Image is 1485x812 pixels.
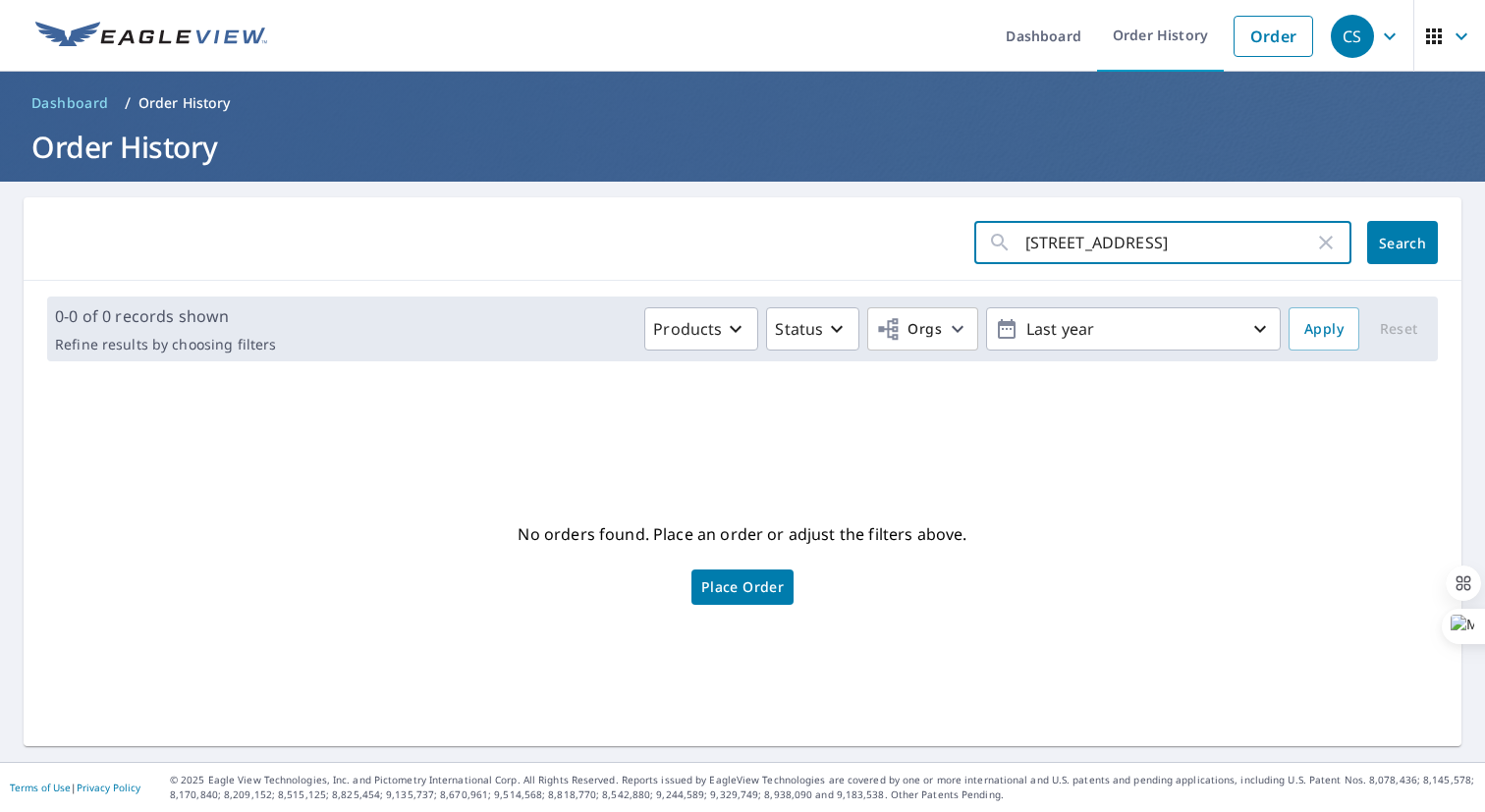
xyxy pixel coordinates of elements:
[24,127,1461,167] h1: Order History
[1018,312,1248,347] p: Last year
[653,317,722,341] p: Products
[10,781,71,794] a: Terms of Use
[1304,317,1344,342] span: Apply
[644,307,758,351] button: Products
[876,317,942,342] span: Orgs
[1331,15,1374,58] div: CS
[518,518,966,550] p: No orders found. Place an order or adjust the filters above.
[138,93,231,113] p: Order History
[691,569,794,605] a: Place Order
[125,91,131,115] li: /
[10,782,140,793] p: |
[55,336,276,353] p: Refine results by choosing filters
[24,87,117,119] a: Dashboard
[77,781,140,794] a: Privacy Policy
[35,22,267,51] img: EV Logo
[1367,221,1438,264] button: Search
[701,582,784,592] span: Place Order
[986,307,1281,351] button: Last year
[1289,307,1359,351] button: Apply
[1025,215,1314,270] input: Address, Report #, Claim ID, etc.
[24,87,1461,119] nav: breadcrumb
[1234,16,1313,57] a: Order
[1383,234,1422,252] span: Search
[31,93,109,113] span: Dashboard
[170,773,1475,802] p: © 2025 Eagle View Technologies, Inc. and Pictometry International Corp. All Rights Reserved. Repo...
[775,317,823,341] p: Status
[766,307,859,351] button: Status
[55,304,276,328] p: 0-0 of 0 records shown
[867,307,978,351] button: Orgs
